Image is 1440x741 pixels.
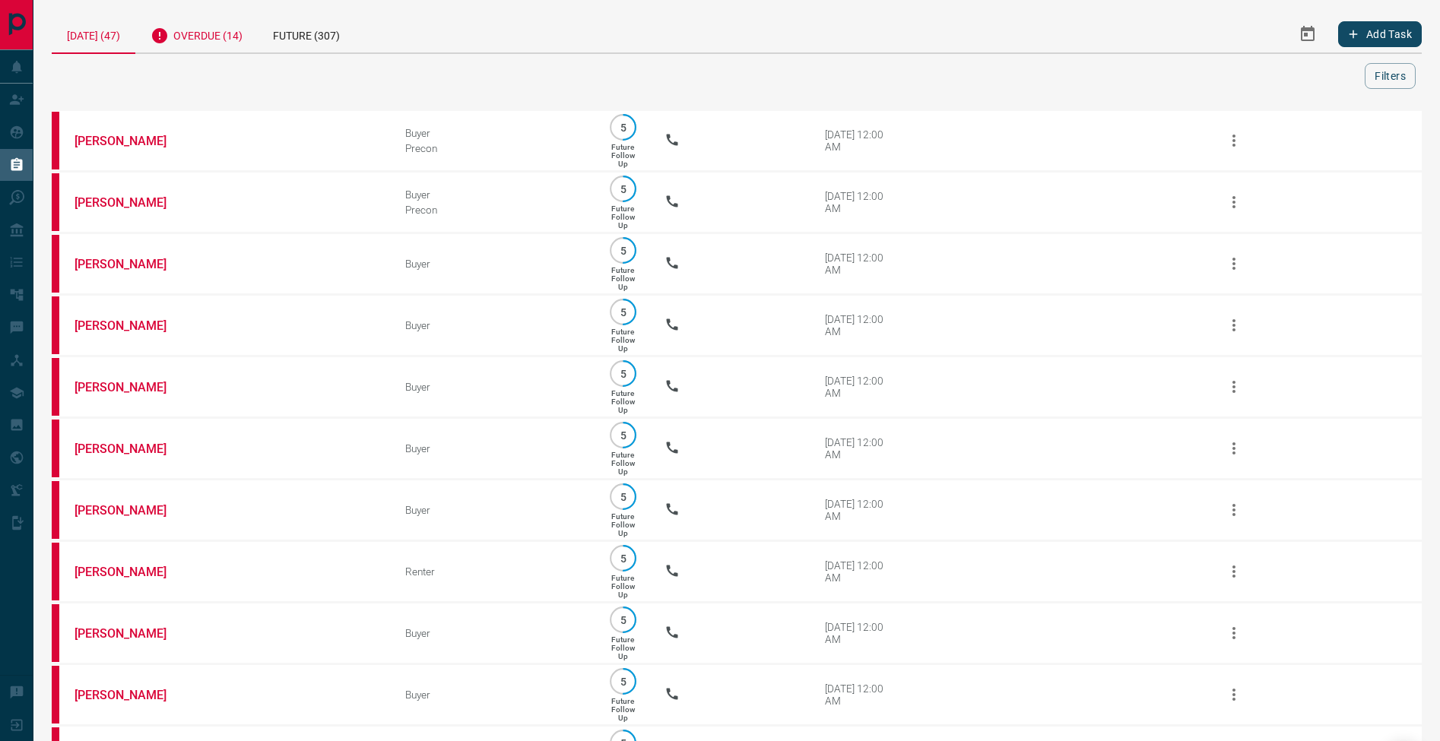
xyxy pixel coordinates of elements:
[258,15,355,52] div: Future (307)
[75,257,189,271] a: [PERSON_NAME]
[617,676,629,687] p: 5
[52,15,135,54] div: [DATE] (47)
[825,682,890,707] div: [DATE] 12:00 AM
[1365,63,1416,89] button: Filters
[617,429,629,441] p: 5
[617,122,629,133] p: 5
[825,252,890,276] div: [DATE] 12:00 AM
[611,328,635,353] p: Future Follow Up
[52,420,59,477] div: property.ca
[1338,21,1422,47] button: Add Task
[617,491,629,502] p: 5
[611,635,635,660] p: Future Follow Up
[405,319,581,331] div: Buyer
[617,368,629,379] p: 5
[405,504,581,516] div: Buyer
[611,574,635,599] p: Future Follow Up
[825,128,890,153] div: [DATE] 12:00 AM
[75,134,189,148] a: [PERSON_NAME]
[75,503,189,518] a: [PERSON_NAME]
[75,442,189,456] a: [PERSON_NAME]
[825,559,890,584] div: [DATE] 12:00 AM
[617,306,629,318] p: 5
[405,204,581,216] div: Precon
[825,498,890,522] div: [DATE] 12:00 AM
[52,296,59,354] div: property.ca
[135,15,258,52] div: Overdue (14)
[75,380,189,394] a: [PERSON_NAME]
[52,481,59,539] div: property.ca
[75,688,189,702] a: [PERSON_NAME]
[52,112,59,169] div: property.ca
[405,565,581,578] div: Renter
[75,318,189,333] a: [PERSON_NAME]
[52,173,59,231] div: property.ca
[611,389,635,414] p: Future Follow Up
[405,442,581,454] div: Buyer
[611,143,635,168] p: Future Follow Up
[52,358,59,416] div: property.ca
[75,626,189,641] a: [PERSON_NAME]
[1289,16,1326,52] button: Select Date Range
[405,127,581,139] div: Buyer
[611,451,635,476] p: Future Follow Up
[75,565,189,579] a: [PERSON_NAME]
[611,204,635,230] p: Future Follow Up
[825,436,890,461] div: [DATE] 12:00 AM
[825,621,890,645] div: [DATE] 12:00 AM
[617,614,629,625] p: 5
[75,195,189,210] a: [PERSON_NAME]
[405,381,581,393] div: Buyer
[617,553,629,564] p: 5
[405,689,581,701] div: Buyer
[52,543,59,600] div: property.ca
[611,697,635,722] p: Future Follow Up
[405,627,581,639] div: Buyer
[405,142,581,154] div: Precon
[52,235,59,293] div: property.ca
[611,266,635,291] p: Future Follow Up
[405,258,581,270] div: Buyer
[825,313,890,337] div: [DATE] 12:00 AM
[825,375,890,399] div: [DATE] 12:00 AM
[617,183,629,195] p: 5
[405,188,581,201] div: Buyer
[52,666,59,724] div: property.ca
[611,512,635,537] p: Future Follow Up
[52,604,59,662] div: property.ca
[617,245,629,256] p: 5
[825,190,890,214] div: [DATE] 12:00 AM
